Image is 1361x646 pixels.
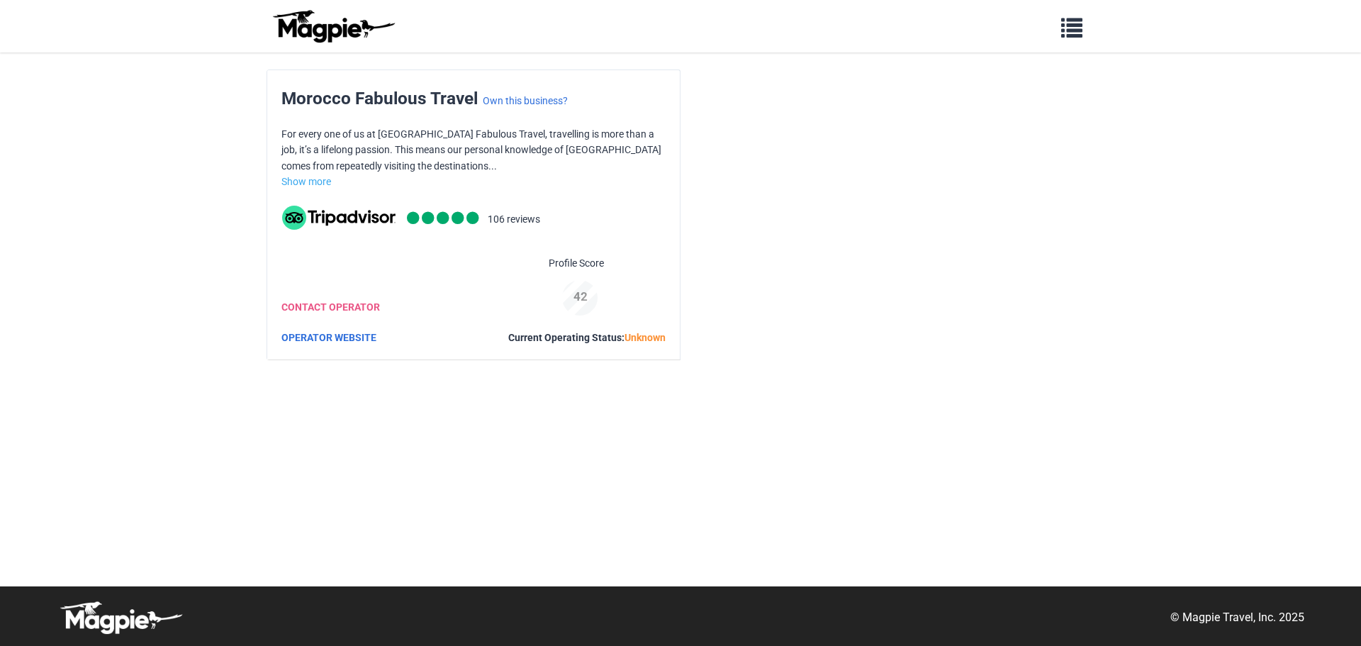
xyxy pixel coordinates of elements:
[483,95,568,106] a: Own this business?
[625,332,666,343] span: Unknown
[281,88,478,108] span: Morocco Fabulous Travel
[281,176,331,187] a: Show more
[281,301,380,313] a: CONTACT OPERATOR
[269,9,397,43] img: logo-ab69f6fb50320c5b225c76a69d11143b.png
[556,287,605,306] div: 42
[281,332,376,343] a: OPERATOR WEBSITE
[1170,608,1304,627] p: © Magpie Travel, Inc. 2025
[281,126,666,174] p: For every one of us at [GEOGRAPHIC_DATA] Fabulous Travel, travelling is more than a job, it’s a l...
[549,255,604,271] span: Profile Score
[508,330,666,345] div: Current Operating Status:
[57,601,184,635] img: logo-white-d94fa1abed81b67a048b3d0f0ab5b955.png
[488,211,540,230] li: 106 reviews
[282,206,396,230] img: tripadvisor_background-ebb97188f8c6c657a79ad20e0caa6051.svg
